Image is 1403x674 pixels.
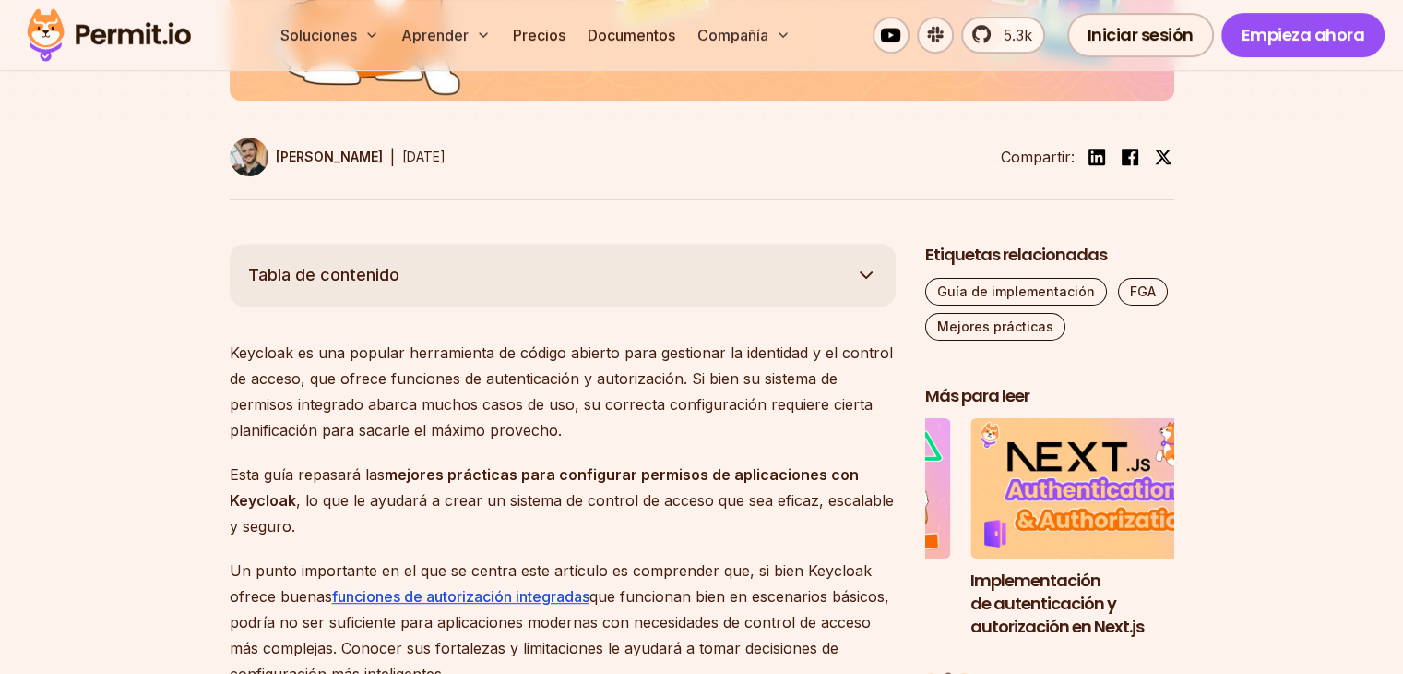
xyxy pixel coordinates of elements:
li: 1 de 3 [702,418,951,661]
a: 5.3k [961,17,1045,54]
font: Más para leer [925,384,1029,407]
img: gorjeo [1154,148,1172,166]
font: Keycloak es una popular herramienta de código abierto para gestionar la identidad y el control de... [230,343,893,439]
a: Guía de implementación [925,278,1107,306]
font: Compartir: [1001,148,1075,166]
img: Implementación de autenticación y autorización en Next.js [970,418,1219,559]
a: FGA [1118,278,1168,306]
font: Tabla de contenido [248,265,399,284]
font: , lo que le ayudará a crear un sistema de control de acceso que sea eficaz, escalable y seguro. [230,491,894,536]
a: Empieza ahora [1221,13,1385,57]
font: Mejores prácticas [937,319,1053,334]
img: Facebook [1119,146,1141,168]
img: Logotipo del permiso [18,4,199,66]
font: [PERSON_NAME] [276,149,383,164]
a: funciones de autorización integradas [332,587,589,606]
a: Mejores prácticas [925,313,1065,341]
font: | [390,148,395,166]
font: Guía de implementación [937,283,1095,299]
li: 2 de 3 [970,418,1219,661]
font: Iniciar sesión [1088,23,1194,46]
img: LinkedIn [1086,146,1108,168]
font: Esta guía repasará las [230,465,385,484]
font: Aprender [401,26,469,44]
font: Empieza ahora [1242,23,1365,46]
font: mejores prácticas para configurar permisos de aplicaciones con Keycloak [230,465,859,510]
img: Daniel Bass [230,138,268,176]
font: Documentos [588,26,675,44]
font: FGA [1130,283,1156,299]
font: [DATE] [402,149,446,164]
button: Tabla de contenido [230,244,896,307]
font: Precios [513,26,565,44]
a: Implementación de autenticación y autorización en Next.jsImplementación de autenticación y autori... [970,418,1219,661]
a: Precios [505,17,573,54]
a: Iniciar sesión [1067,13,1214,57]
a: [PERSON_NAME] [230,138,383,176]
a: Documentos [580,17,683,54]
font: Etiquetas relacionadas [925,243,1107,266]
button: Aprender [394,17,498,54]
font: 5.3k [1004,26,1032,44]
font: Compañía [697,26,768,44]
font: Soluciones [280,26,357,44]
button: Compañía [690,17,798,54]
font: Un punto importante en el que se centra este artículo es comprender que, si bien Keycloak ofrece ... [230,561,872,606]
button: Soluciones [273,17,386,54]
font: Implementación de autenticación y autorización en Next.js [970,569,1144,638]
